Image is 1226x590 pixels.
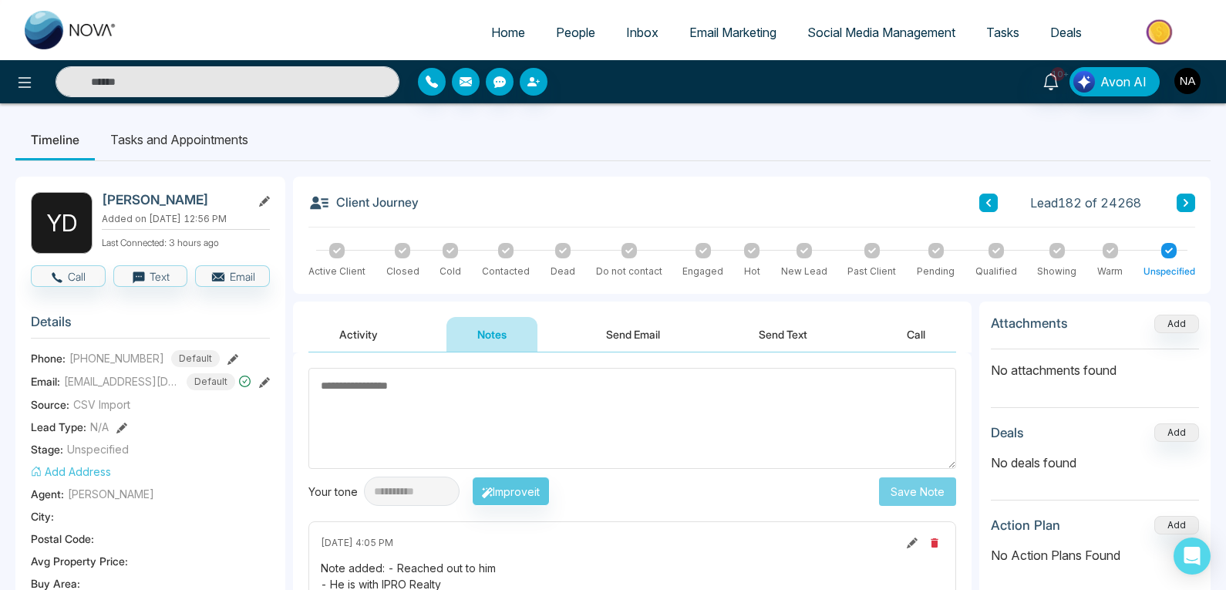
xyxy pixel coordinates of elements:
[31,508,54,524] span: City :
[31,192,93,254] div: Y D
[25,11,117,49] img: Nova CRM Logo
[1073,71,1095,93] img: Lead Flow
[187,373,235,390] span: Default
[102,233,270,250] p: Last Connected: 3 hours ago
[1174,68,1201,94] img: User Avatar
[1030,194,1141,212] span: Lead 182 of 24268
[171,350,220,367] span: Default
[1100,72,1147,91] span: Avon AI
[31,373,60,389] span: Email:
[917,265,955,278] div: Pending
[689,25,776,40] span: Email Marketing
[64,373,180,389] span: [EMAIL_ADDRESS][DOMAIN_NAME]
[308,317,409,352] button: Activity
[386,265,419,278] div: Closed
[551,265,575,278] div: Dead
[1174,538,1211,575] div: Open Intercom Messenger
[90,419,109,435] span: N/A
[1032,67,1069,94] a: 10+
[113,265,188,287] button: Text
[15,119,95,160] li: Timeline
[31,265,106,287] button: Call
[69,350,164,366] span: [PHONE_NUMBER]
[596,265,662,278] div: Do not contact
[1050,25,1082,40] span: Deals
[195,265,270,287] button: Email
[1154,316,1199,329] span: Add
[991,546,1199,565] p: No Action Plans Found
[541,18,611,47] a: People
[879,477,956,506] button: Save Note
[674,18,792,47] a: Email Marketing
[556,25,595,40] span: People
[1037,265,1076,278] div: Showing
[31,419,86,435] span: Lead Type:
[991,425,1024,440] h3: Deals
[728,317,838,352] button: Send Text
[991,349,1199,379] p: No attachments found
[31,396,69,413] span: Source:
[1069,67,1160,96] button: Avon AI
[102,192,245,207] h2: [PERSON_NAME]
[1051,67,1065,81] span: 10+
[991,453,1199,472] p: No deals found
[476,18,541,47] a: Home
[308,192,419,214] h3: Client Journey
[975,265,1017,278] div: Qualified
[31,314,270,338] h3: Details
[1035,18,1097,47] a: Deals
[1154,315,1199,333] button: Add
[1143,265,1195,278] div: Unspecified
[781,265,827,278] div: New Lead
[626,25,658,40] span: Inbox
[73,396,130,413] span: CSV Import
[971,18,1035,47] a: Tasks
[31,553,128,569] span: Avg Property Price :
[792,18,971,47] a: Social Media Management
[446,317,537,352] button: Notes
[744,265,760,278] div: Hot
[575,317,691,352] button: Send Email
[611,18,674,47] a: Inbox
[491,25,525,40] span: Home
[102,212,270,226] p: Added on [DATE] 12:56 PM
[1154,423,1199,442] button: Add
[482,265,530,278] div: Contacted
[95,119,264,160] li: Tasks and Appointments
[31,441,63,457] span: Stage:
[986,25,1019,40] span: Tasks
[31,486,64,502] span: Agent:
[308,265,365,278] div: Active Client
[31,350,66,366] span: Phone:
[991,315,1068,331] h3: Attachments
[31,531,94,547] span: Postal Code :
[440,265,461,278] div: Cold
[1105,15,1217,49] img: Market-place.gif
[847,265,896,278] div: Past Client
[991,518,1060,533] h3: Action Plan
[308,484,364,500] div: Your tone
[682,265,723,278] div: Engaged
[31,464,111,480] button: Add Address
[807,25,955,40] span: Social Media Management
[876,317,956,352] button: Call
[321,536,393,550] span: [DATE] 4:05 PM
[67,441,129,457] span: Unspecified
[1154,516,1199,534] button: Add
[68,486,154,502] span: [PERSON_NAME]
[1097,265,1123,278] div: Warm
